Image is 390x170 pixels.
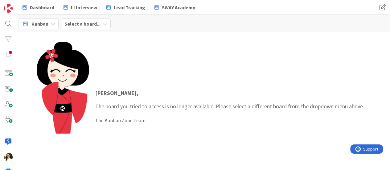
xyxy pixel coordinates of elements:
[30,4,54,11] span: Dashboard
[60,2,101,13] a: LI Interview
[19,2,58,13] a: Dashboard
[151,2,199,13] a: SWAY Academy
[162,4,195,11] span: SWAY Academy
[64,21,101,27] b: Select a board...
[31,20,48,27] span: Kanban
[114,4,145,11] span: Lead Tracking
[71,4,97,11] span: LI Interview
[95,117,364,124] div: The Kanban Zone Team
[95,89,364,110] p: The board you tried to access is no longer available. Please select a different board from the dr...
[4,153,13,161] img: AK
[103,2,149,13] a: Lead Tracking
[4,4,13,13] img: Visit kanbanzone.com
[13,1,28,8] span: Support
[95,89,138,97] strong: [PERSON_NAME] ,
